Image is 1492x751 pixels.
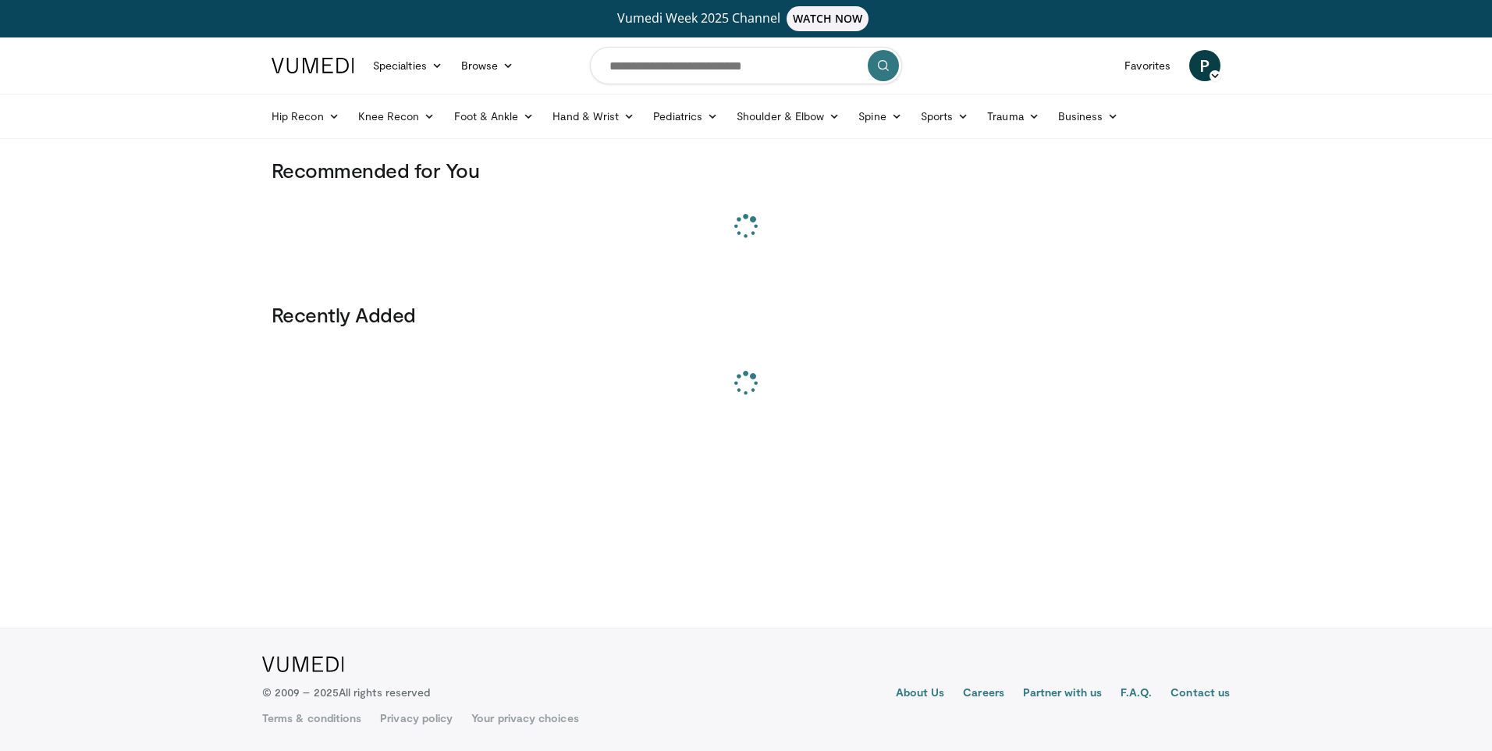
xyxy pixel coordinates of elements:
a: Favorites [1115,50,1180,81]
span: All rights reserved [339,685,430,699]
a: About Us [896,685,945,703]
a: Your privacy choices [471,710,578,726]
h3: Recommended for You [272,158,1220,183]
a: Careers [963,685,1004,703]
a: Hand & Wrist [543,101,644,132]
a: Shoulder & Elbow [727,101,849,132]
img: VuMedi Logo [272,58,354,73]
img: VuMedi Logo [262,657,344,672]
a: Terms & conditions [262,710,361,726]
a: Privacy policy [380,710,453,726]
input: Search topics, interventions [590,47,902,84]
a: Trauma [978,101,1049,132]
a: Browse [452,50,524,81]
a: Knee Recon [349,101,445,132]
a: Partner with us [1023,685,1102,703]
a: F.A.Q. [1121,685,1152,703]
a: Contact us [1171,685,1230,703]
a: Spine [849,101,911,132]
h3: Recently Added [272,302,1220,327]
a: P [1189,50,1220,81]
a: Pediatrics [644,101,727,132]
p: © 2009 – 2025 [262,685,430,700]
a: Sports [911,101,979,132]
a: Vumedi Week 2025 ChannelWATCH NOW [274,6,1218,31]
span: WATCH NOW [787,6,869,31]
a: Specialties [364,50,452,81]
a: Foot & Ankle [445,101,544,132]
a: Business [1049,101,1128,132]
a: Hip Recon [262,101,349,132]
